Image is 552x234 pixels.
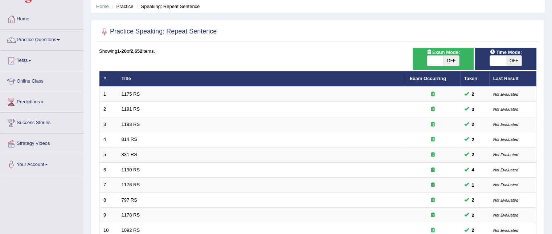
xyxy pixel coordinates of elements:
[493,168,518,172] small: Not Evaluated
[122,136,137,142] a: 814 RS
[99,208,118,223] td: 9
[0,71,83,90] a: Online Class
[469,226,477,234] span: You can still take this question
[410,212,456,219] div: Exam occurring question
[0,9,83,27] a: Home
[493,213,518,217] small: Not Evaluated
[122,91,140,97] a: 1175 RS
[424,48,463,56] span: Exam Mode:
[410,91,456,98] div: Exam occurring question
[99,48,536,55] div: Showing of items.
[122,167,140,172] a: 1190 RS
[117,48,127,54] b: 1-20
[118,71,406,87] th: Title
[99,132,118,147] td: 4
[410,121,456,128] div: Exam occurring question
[469,136,477,143] span: You can still take this question
[122,122,140,127] a: 1193 RS
[460,71,489,87] th: Taken
[410,167,456,174] div: Exam occurring question
[410,197,456,204] div: Exam occurring question
[410,227,456,234] div: Exam occurring question
[469,151,477,158] span: You can still take this question
[99,162,118,178] td: 6
[413,48,474,70] div: Show exams occurring in exams
[469,211,477,219] span: You can still take this question
[493,92,518,96] small: Not Evaluated
[122,152,137,157] a: 831 RS
[493,198,518,202] small: Not Evaluated
[0,113,83,131] a: Success Stories
[99,102,118,117] td: 2
[122,212,140,218] a: 1178 RS
[99,117,118,132] td: 3
[493,183,518,187] small: Not Evaluated
[131,48,143,54] b: 2,652
[122,197,137,203] a: 797 RS
[469,166,477,174] span: You can still take this question
[0,30,83,48] a: Practice Questions
[410,136,456,143] div: Exam occurring question
[443,56,459,66] span: OFF
[469,90,477,98] span: You can still take this question
[489,71,536,87] th: Last Result
[99,26,217,37] h2: Practice Speaking: Repeat Sentence
[493,152,518,157] small: Not Evaluated
[122,227,140,233] a: 1092 RS
[110,3,133,10] li: Practice
[99,193,118,208] td: 8
[99,87,118,102] td: 1
[122,182,140,187] a: 1176 RS
[410,76,446,81] a: Exam Occurring
[0,92,83,110] a: Predictions
[0,154,83,172] a: Your Account
[0,134,83,152] a: Strategy Videos
[469,106,477,113] span: You can still take this question
[493,228,518,233] small: Not Evaluated
[469,181,477,189] span: You can still take this question
[410,182,456,189] div: Exam occurring question
[469,120,477,128] span: You can still take this question
[135,3,200,10] li: Speaking: Repeat Sentence
[99,71,118,87] th: #
[99,178,118,193] td: 7
[410,151,456,158] div: Exam occurring question
[493,122,518,127] small: Not Evaluated
[96,4,109,9] a: Home
[487,48,525,56] span: Time Mode:
[506,56,522,66] span: OFF
[99,147,118,163] td: 5
[493,137,518,142] small: Not Evaluated
[122,106,140,112] a: 1191 RS
[410,106,456,113] div: Exam occurring question
[469,196,477,204] span: You can still take this question
[0,51,83,69] a: Tests
[493,107,518,111] small: Not Evaluated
